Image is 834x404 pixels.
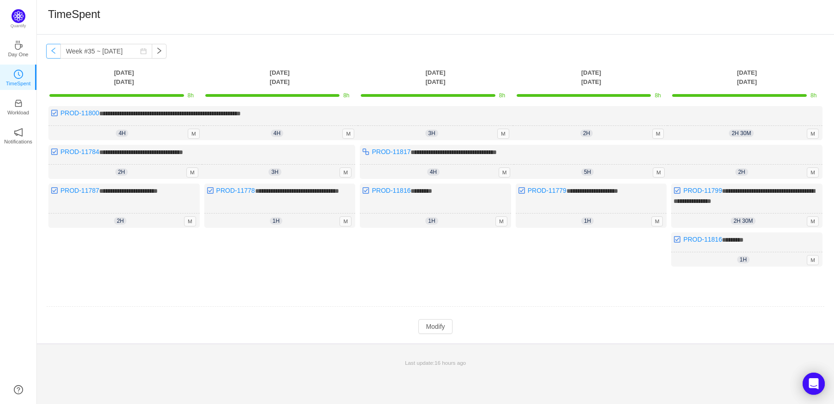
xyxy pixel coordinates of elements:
[46,44,61,59] button: icon: left
[499,167,511,178] span: M
[807,255,819,265] span: M
[60,44,152,59] input: Select a week
[116,130,128,137] span: 4h
[729,130,754,137] span: 2h 30m
[12,9,25,23] img: Quantify
[268,168,281,176] span: 3h
[14,99,23,108] i: icon: inbox
[188,92,194,99] span: 8h
[14,128,23,137] i: icon: notification
[497,129,509,139] span: M
[115,168,128,176] span: 2h
[340,216,351,226] span: M
[152,44,167,59] button: icon: right
[140,48,147,54] i: icon: calendar
[418,319,452,334] button: Modify
[202,68,358,87] th: [DATE] [DATE]
[513,68,669,87] th: [DATE] [DATE]
[207,187,214,194] img: 10318
[803,373,825,395] div: Open Intercom Messenger
[48,7,100,21] h1: TimeSpent
[11,23,26,30] p: Quantify
[186,167,198,178] span: M
[673,187,681,194] img: 10318
[188,129,200,139] span: M
[14,43,23,53] a: icon: coffeeDay One
[518,187,525,194] img: 10318
[342,129,354,139] span: M
[425,217,438,225] span: 1h
[14,72,23,82] a: icon: clock-circleTimeSpent
[372,187,411,194] a: PROD-11816
[4,137,32,146] p: Notifications
[735,168,748,176] span: 2h
[14,101,23,111] a: icon: inboxWorkload
[683,187,722,194] a: PROD-11799
[683,236,722,243] a: PROD-11816
[807,167,819,178] span: M
[652,129,664,139] span: M
[581,217,594,225] span: 1h
[340,167,351,178] span: M
[270,217,282,225] span: 1h
[425,130,438,137] span: 3h
[271,130,283,137] span: 4h
[8,50,28,59] p: Day One
[114,217,126,225] span: 2h
[60,148,99,155] a: PROD-11784
[372,148,411,155] a: PROD-11817
[495,216,507,226] span: M
[435,360,466,366] span: 16 hours ago
[427,168,440,176] span: 4h
[669,68,825,87] th: [DATE] [DATE]
[528,187,566,194] a: PROD-11779
[655,92,661,99] span: 8h
[357,68,513,87] th: [DATE] [DATE]
[60,187,99,194] a: PROD-11787
[653,167,665,178] span: M
[362,148,369,155] img: 10316
[14,131,23,140] a: icon: notificationNotifications
[499,92,505,99] span: 8h
[51,148,58,155] img: 10318
[810,92,816,99] span: 8h
[46,68,202,87] th: [DATE] [DATE]
[51,187,58,194] img: 10318
[581,168,594,176] span: 5h
[216,187,255,194] a: PROD-11778
[14,41,23,50] i: icon: coffee
[6,79,31,88] p: TimeSpent
[807,129,819,139] span: M
[14,70,23,79] i: icon: clock-circle
[731,217,756,225] span: 2h 30m
[673,236,681,243] img: 10318
[807,216,819,226] span: M
[651,216,663,226] span: M
[14,385,23,394] a: icon: question-circle
[60,109,99,117] a: PROD-11800
[7,108,29,117] p: Workload
[737,256,750,263] span: 1h
[51,109,58,117] img: 10318
[343,92,349,99] span: 8h
[580,130,593,137] span: 2h
[362,187,369,194] img: 10318
[184,216,196,226] span: M
[405,360,466,366] span: Last update:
